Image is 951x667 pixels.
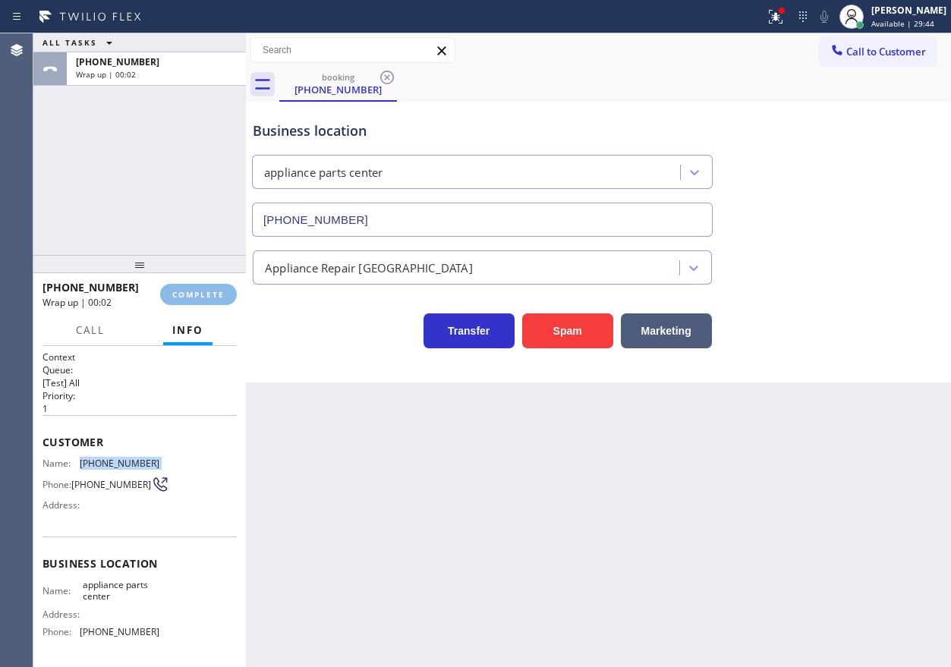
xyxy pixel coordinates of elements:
[67,316,114,345] button: Call
[43,389,237,402] h2: Priority:
[281,68,395,100] div: (469) 665-0439
[160,284,237,305] button: COMPLETE
[846,45,926,58] span: Call to Customer
[252,203,713,237] input: Phone Number
[264,164,383,181] div: appliance parts center
[424,313,515,348] button: Transfer
[172,323,203,337] span: Info
[43,556,237,571] span: Business location
[43,296,112,309] span: Wrap up | 00:02
[43,363,237,376] h2: Queue:
[43,376,237,389] p: [Test] All
[83,579,159,603] span: appliance parts center
[251,38,455,62] input: Search
[43,458,80,469] span: Name:
[76,69,136,80] span: Wrap up | 00:02
[43,609,83,620] span: Address:
[43,479,71,490] span: Phone:
[172,289,225,300] span: COMPLETE
[80,626,159,637] span: [PHONE_NUMBER]
[43,351,237,363] h1: Context
[43,626,80,637] span: Phone:
[71,479,151,490] span: [PHONE_NUMBER]
[76,55,159,68] span: [PHONE_NUMBER]
[253,121,712,141] div: Business location
[163,316,213,345] button: Info
[76,323,105,337] span: Call
[43,402,237,415] p: 1
[43,37,97,48] span: ALL TASKS
[522,313,613,348] button: Spam
[281,71,395,83] div: booking
[281,83,395,96] div: [PHONE_NUMBER]
[871,4,946,17] div: [PERSON_NAME]
[820,37,936,66] button: Call to Customer
[871,18,934,29] span: Available | 29:44
[43,435,237,449] span: Customer
[265,259,473,276] div: Appliance Repair [GEOGRAPHIC_DATA]
[43,280,139,294] span: [PHONE_NUMBER]
[621,313,712,348] button: Marketing
[33,33,128,52] button: ALL TASKS
[43,499,83,511] span: Address:
[814,6,835,27] button: Mute
[43,585,83,596] span: Name:
[80,458,159,469] span: [PHONE_NUMBER]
